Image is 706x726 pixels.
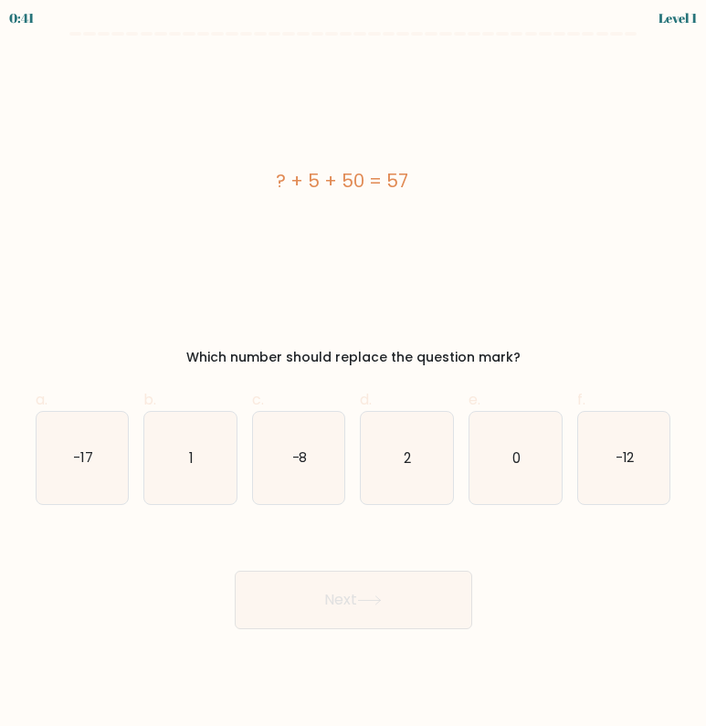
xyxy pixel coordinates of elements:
[252,389,264,410] span: c.
[405,447,412,467] text: 2
[36,389,47,410] span: a.
[9,8,34,27] div: 0:41
[36,167,649,195] div: ? + 5 + 50 = 57
[189,447,194,467] text: 1
[360,389,372,410] span: d.
[616,447,635,467] text: -12
[469,389,480,410] span: e.
[292,447,308,467] text: -8
[47,348,660,367] div: Which number should replace the question mark?
[512,447,521,467] text: 0
[577,389,585,410] span: f.
[659,8,697,27] div: Level 1
[73,447,93,467] text: -17
[235,571,472,629] button: Next
[143,389,156,410] span: b.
